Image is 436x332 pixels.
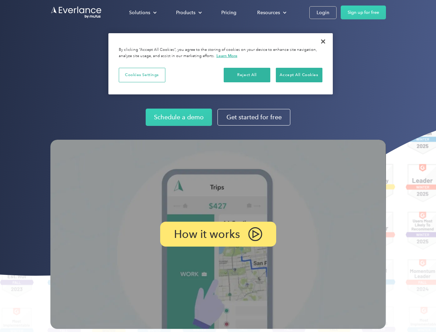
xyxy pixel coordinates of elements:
a: Pricing [214,7,243,19]
div: By clicking “Accept All Cookies”, you agree to the storing of cookies on your device to enhance s... [119,47,322,59]
input: Submit [51,41,86,56]
div: Products [176,8,195,17]
p: How it works [174,230,240,238]
button: Reject All [224,68,270,82]
div: Privacy [108,33,333,94]
a: Login [309,6,337,19]
button: Close [316,34,331,49]
div: Resources [257,8,280,17]
div: Solutions [129,8,150,17]
div: Solutions [122,7,162,19]
a: More information about your privacy, opens in a new tab [216,53,238,58]
div: Login [317,8,329,17]
button: Cookies Settings [119,68,165,82]
div: Resources [250,7,292,19]
a: Go to homepage [50,6,102,19]
div: Pricing [221,8,236,17]
button: Accept All Cookies [276,68,322,82]
div: Products [169,7,207,19]
a: Get started for free [217,109,290,126]
a: Sign up for free [341,6,386,19]
div: Cookie banner [108,33,333,94]
a: Schedule a demo [146,109,212,126]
